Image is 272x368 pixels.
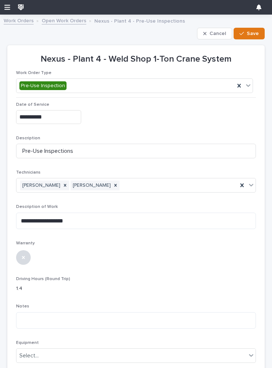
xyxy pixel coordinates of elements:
[16,285,256,293] p: 1.4
[234,28,265,39] button: Save
[16,277,70,281] span: Driving Hours (Round Trip)
[20,181,61,190] div: [PERSON_NAME]
[71,181,112,190] div: [PERSON_NAME]
[42,16,86,24] a: Open Work Orders
[16,136,40,140] span: Description
[16,341,39,345] span: Equipment
[19,81,67,90] div: Pre-Use Inspection
[247,30,259,37] span: Save
[94,16,185,24] p: Nexus - Plant 4 - Pre-Use Inspections
[16,102,49,107] span: Date of Service
[19,352,39,360] div: Select...
[16,54,256,65] p: Nexus - Plant 4 - Weld Shop 1-Ton Crane System
[16,205,58,209] span: Description of Work
[16,71,52,75] span: Work Order Type
[16,170,41,175] span: Technicians
[197,28,232,39] button: Cancel
[209,30,226,37] span: Cancel
[4,16,34,24] a: Work Orders
[16,3,26,12] img: wkUhmAIORKewsuZNaXNB
[16,241,35,245] span: Warranty
[16,304,29,309] span: Notes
